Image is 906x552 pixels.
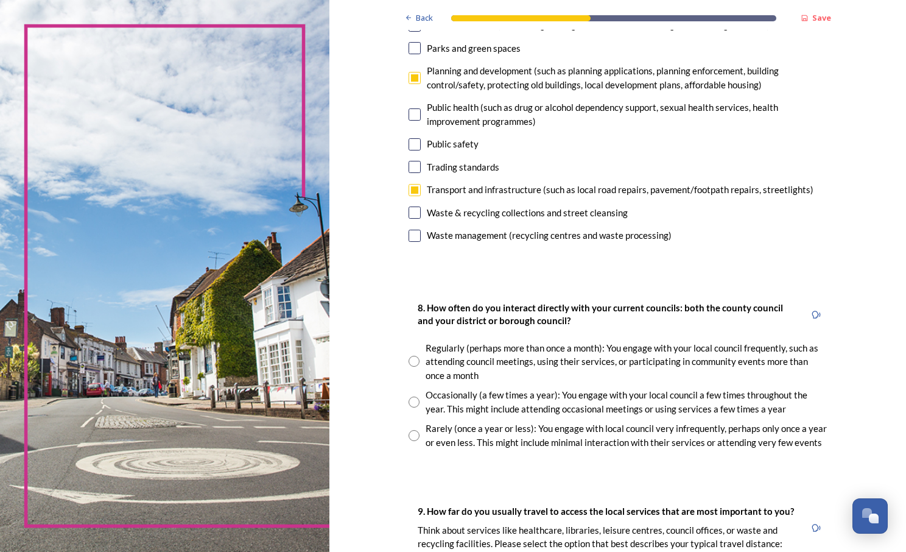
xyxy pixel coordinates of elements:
[426,341,827,383] div: Regularly (perhaps more than once a month): You engage with your local council frequently, such a...
[427,41,521,55] div: Parks and green spaces
[418,302,785,326] strong: 8. How often do you interact directly with your current councils: both the county council and you...
[427,206,628,220] div: Waste & recycling collections and street cleansing
[427,228,672,242] div: Waste management (recycling centres and waste processing)
[427,64,827,91] div: Planning and development (such as planning applications, planning enforcement, building control/s...
[426,422,827,449] div: Rarely (once a year or less): You engage with local council very infrequently, perhaps only once ...
[427,160,499,174] div: Trading standards
[426,388,827,416] div: Occasionally (a few times a year): You engage with your local council a few times throughout the ...
[812,12,831,23] strong: Save
[416,12,433,24] span: Back
[427,183,813,197] div: Transport and infrastructure (such as local road repairs, pavement/footpath repairs, streetlights)
[852,498,888,534] button: Open Chat
[418,506,794,517] strong: 9. How far do you usually travel to access the local services that are most important to you?
[427,101,827,128] div: Public health (such as drug or alcohol dependency support, sexual health services, health improve...
[427,137,479,151] div: Public safety
[418,524,796,550] p: Think about services like healthcare, libraries, leisure centres, council offices, or waste and r...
